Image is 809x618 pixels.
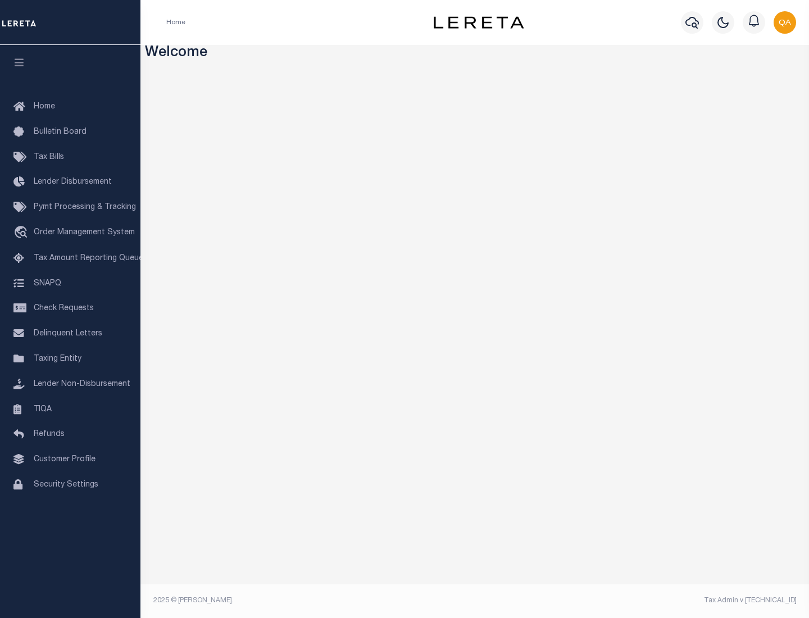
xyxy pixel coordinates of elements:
span: Refunds [34,430,65,438]
div: Tax Admin v.[TECHNICAL_ID] [483,596,797,606]
span: Home [34,103,55,111]
span: Lender Non-Disbursement [34,380,130,388]
div: 2025 © [PERSON_NAME]. [145,596,475,606]
img: svg+xml;base64,PHN2ZyB4bWxucz0iaHR0cDovL3d3dy53My5vcmcvMjAwMC9zdmciIHBvaW50ZXItZXZlbnRzPSJub25lIi... [774,11,796,34]
h3: Welcome [145,45,805,62]
span: Tax Bills [34,153,64,161]
span: Customer Profile [34,456,96,463]
span: SNAPQ [34,279,61,287]
span: Order Management System [34,229,135,237]
span: Delinquent Letters [34,330,102,338]
span: Tax Amount Reporting Queue [34,255,143,262]
li: Home [166,17,185,28]
span: Security Settings [34,481,98,489]
span: Lender Disbursement [34,178,112,186]
span: Pymt Processing & Tracking [34,203,136,211]
span: Bulletin Board [34,128,87,136]
span: TIQA [34,405,52,413]
i: travel_explore [13,226,31,240]
span: Taxing Entity [34,355,81,363]
img: logo-dark.svg [434,16,524,29]
span: Check Requests [34,305,94,312]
